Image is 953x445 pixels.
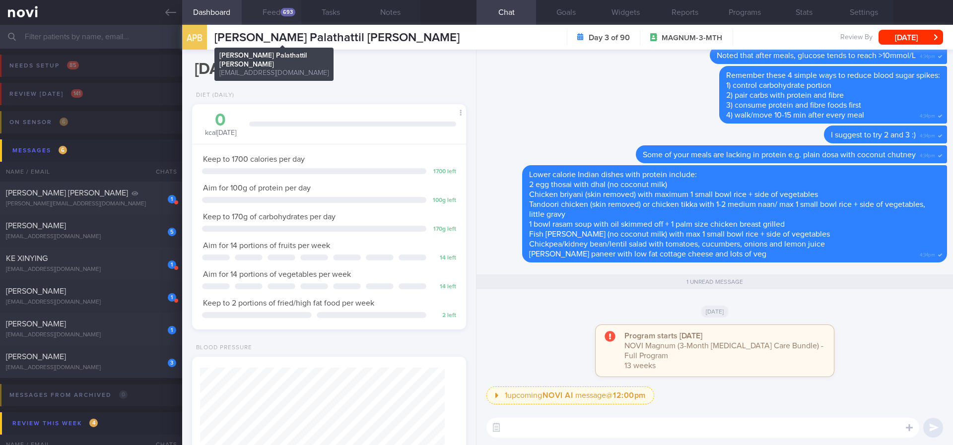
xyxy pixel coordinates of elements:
[920,51,935,60] span: 4:34pm
[10,144,69,157] div: Messages
[203,242,330,250] span: Aim for 14 portions of fruits per week
[203,184,311,192] span: Aim for 100g of protein per day
[624,362,656,370] span: 13 weeks
[203,155,305,163] span: Keep to 1700 calories per day
[717,52,916,60] span: Noted that after meals, glucose tends to reach >10mmol/L
[6,320,66,328] span: [PERSON_NAME]
[831,131,916,139] span: I suggest to try 2 and 3 :)
[431,168,456,176] div: 1700 left
[431,226,456,233] div: 170 g left
[10,417,100,430] div: Review this week
[168,326,176,334] div: 1
[624,332,702,340] strong: Program starts [DATE]
[6,233,176,241] div: [EMAIL_ADDRESS][DOMAIN_NAME]
[168,359,176,367] div: 3
[6,353,66,361] span: [PERSON_NAME]
[168,195,176,203] div: 1
[168,228,176,236] div: 5
[529,181,667,189] span: 2 egg thosai with dhal (no coconut milk)
[431,283,456,291] div: 14 left
[529,200,925,218] span: Tandoori chicken (skin removed) or chicken tikka with 1-2 medium naan/ max 1 small bowl rice + si...
[529,191,818,198] span: Chicken briyani (skin removed) with maximum 1 small bowl rice + side of vegetables
[431,197,456,204] div: 100 g left
[624,342,823,360] span: NOVI Magnum (3-Month [MEDICAL_DATA] Care Bundle) - Full Program
[726,71,940,79] span: Remember these 4 simple ways to reduce blood sugar spikes:
[59,146,67,154] span: 6
[726,111,864,119] span: 4) walk/move 10-15 min after every meal
[202,112,239,138] div: kcal [DATE]
[203,270,351,278] span: Aim for 14 portions of vegetables per week
[6,266,176,273] div: [EMAIL_ADDRESS][DOMAIN_NAME]
[726,81,831,89] span: 1) control carbohydrate portion
[203,299,374,307] span: Keep to 2 portions of fried/high fat food per week
[168,293,176,302] div: 1
[7,388,130,402] div: Messages from Archived
[180,19,209,57] div: APB
[879,30,943,45] button: [DATE]
[7,87,85,101] div: Review [DATE]
[6,200,176,208] div: [PERSON_NAME][EMAIL_ADDRESS][DOMAIN_NAME]
[119,390,128,399] span: 0
[529,220,785,228] span: 1 bowl rasam soup with oil skimmed off + 1 palm size chicken breast grilled
[7,116,70,129] div: On sensor
[529,171,697,179] span: Lower calorie Indian dishes with protein include:
[920,249,935,258] span: 4:34pm
[613,391,646,399] strong: 12:00pm
[920,110,935,120] span: 4:34pm
[67,61,79,69] span: 85
[7,59,81,72] div: Needs setup
[529,230,830,238] span: Fish [PERSON_NAME] (no coconut milk) with max 1 small bowl rice + side of vegetables
[529,240,825,248] span: Chickpea/kidney bean/lentil salad with tomatoes, cucumbers, onions and lemon juice
[6,287,66,295] span: [PERSON_NAME]
[142,162,182,182] div: Chats
[701,306,729,318] span: [DATE]
[192,344,252,352] div: Blood Pressure
[920,130,935,139] span: 4:34pm
[529,250,766,258] span: [PERSON_NAME] paneer with low fat cottage cheese and lots of veg
[543,391,573,399] strong: NOVI AI
[726,101,861,109] span: 3) consume protein and fibre foods first
[643,151,916,159] span: Some of your meals are lacking in protein e.g. plain dosa with coconut chutney
[89,419,98,427] span: 4
[431,254,456,262] div: 14 left
[920,150,935,159] span: 4:34pm
[486,386,654,404] button: 1upcomingNOVI AI message@12:00pm
[71,89,83,98] span: 141
[168,260,176,269] div: 1
[726,91,844,99] span: 2) pair carbs with protein and fibre
[6,364,176,372] div: [EMAIL_ADDRESS][DOMAIN_NAME]
[203,213,336,221] span: Keep to 170g of carbohydrates per day
[6,189,128,197] span: [PERSON_NAME] [PERSON_NAME]
[6,222,66,230] span: [PERSON_NAME]
[589,33,630,43] strong: Day 3 of 90
[214,32,460,44] span: [PERSON_NAME] Palathattil [PERSON_NAME]
[192,92,234,99] div: Diet (Daily)
[60,118,68,126] span: 6
[431,312,456,319] div: 2 left
[840,33,873,42] span: Review By
[202,112,239,129] div: 0
[6,254,48,262] span: KE XINYING
[280,8,295,16] div: 693
[6,299,176,306] div: [EMAIL_ADDRESS][DOMAIN_NAME]
[662,33,722,43] span: MAGNUM-3-MTH
[6,331,176,339] div: [EMAIL_ADDRESS][DOMAIN_NAME]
